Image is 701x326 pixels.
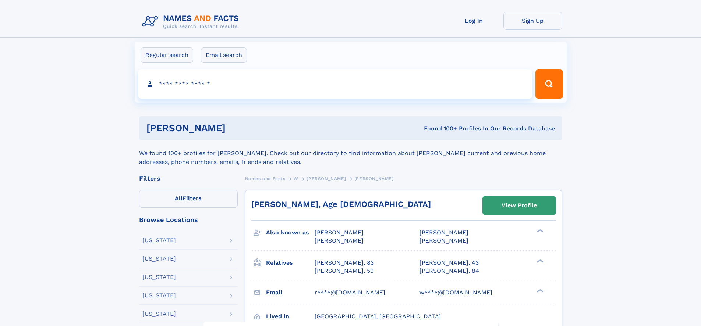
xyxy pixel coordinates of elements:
[142,237,176,243] div: [US_STATE]
[315,229,364,236] span: [PERSON_NAME]
[535,229,544,233] div: ❯
[315,237,364,244] span: [PERSON_NAME]
[419,259,479,267] a: [PERSON_NAME], 43
[307,174,346,183] a: [PERSON_NAME]
[146,123,325,133] h1: [PERSON_NAME]
[419,237,468,244] span: [PERSON_NAME]
[142,293,176,298] div: [US_STATE]
[201,47,247,63] label: Email search
[139,140,562,166] div: We found 100+ profiles for [PERSON_NAME]. Check out our directory to find information about [PERS...
[535,288,544,293] div: ❯
[419,229,468,236] span: [PERSON_NAME]
[354,176,394,181] span: [PERSON_NAME]
[266,226,315,239] h3: Also known as
[483,197,556,214] a: View Profile
[315,267,374,275] a: [PERSON_NAME], 59
[139,190,238,208] label: Filters
[139,175,238,182] div: Filters
[251,200,431,209] a: [PERSON_NAME], Age [DEMOGRAPHIC_DATA]
[445,12,503,30] a: Log In
[315,259,374,267] a: [PERSON_NAME], 83
[141,47,193,63] label: Regular search
[142,274,176,280] div: [US_STATE]
[139,12,245,32] img: Logo Names and Facts
[138,69,532,99] input: search input
[535,69,563,99] button: Search Button
[419,267,479,275] a: [PERSON_NAME], 84
[142,256,176,262] div: [US_STATE]
[245,174,286,183] a: Names and Facts
[139,216,238,223] div: Browse Locations
[294,174,298,183] a: W
[502,197,537,214] div: View Profile
[294,176,298,181] span: W
[503,12,562,30] a: Sign Up
[266,286,315,299] h3: Email
[266,257,315,269] h3: Relatives
[325,125,555,133] div: Found 100+ Profiles In Our Records Database
[535,258,544,263] div: ❯
[142,311,176,317] div: [US_STATE]
[266,310,315,323] h3: Lived in
[307,176,346,181] span: [PERSON_NAME]
[315,313,441,320] span: [GEOGRAPHIC_DATA], [GEOGRAPHIC_DATA]
[175,195,183,202] span: All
